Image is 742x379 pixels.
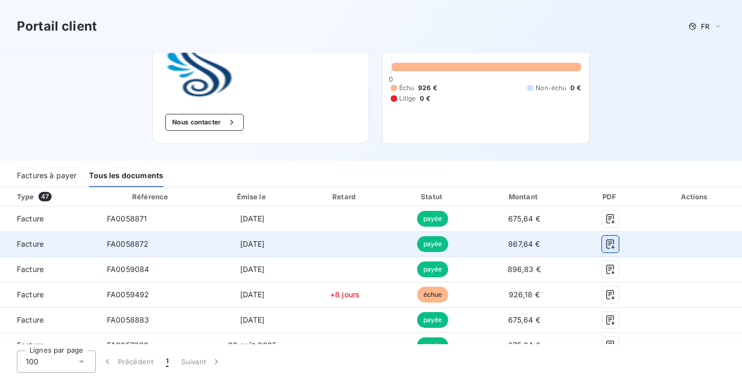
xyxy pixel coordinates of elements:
[165,30,233,97] img: Company logo
[330,290,360,299] span: +8 jours
[8,239,90,249] span: Facture
[17,17,97,36] h3: Portail client
[575,191,646,202] div: PDF
[570,83,580,93] span: 0 €
[701,22,709,31] span: FR
[391,191,473,202] div: Statut
[417,236,449,252] span: payée
[8,340,90,351] span: Facture
[417,287,449,303] span: échue
[107,341,149,349] span: FA0057300
[536,83,566,93] span: Non-échu
[228,341,276,349] span: 20 août 2025
[96,351,160,373] button: Précédent
[417,211,449,227] span: payée
[650,191,740,202] div: Actions
[8,289,90,300] span: Facture
[508,265,541,274] span: 896,83 €
[240,214,265,223] span: [DATE]
[107,315,149,324] span: FA0058883
[8,315,90,325] span: Facture
[165,114,243,131] button: Nous contacter
[89,165,163,187] div: Tous les documents
[420,94,430,103] span: 0 €
[166,356,169,367] span: 1
[8,213,90,224] span: Facture
[417,312,449,328] span: payée
[240,239,265,248] span: [DATE]
[26,356,38,367] span: 100
[132,192,168,201] div: Référence
[160,351,175,373] button: 1
[240,315,265,324] span: [DATE]
[107,290,149,299] span: FA0059492
[417,337,449,353] span: payée
[11,191,96,202] div: Type
[508,239,540,248] span: 867,64 €
[107,239,149,248] span: FA0058872
[38,192,52,201] span: 47
[175,351,228,373] button: Suivant
[508,341,540,349] span: 675,64 €
[8,264,90,275] span: Facture
[240,290,265,299] span: [DATE]
[509,290,540,299] span: 926,18 €
[107,265,149,274] span: FA0059084
[303,191,387,202] div: Retard
[17,165,76,187] div: Factures à payer
[508,214,540,223] span: 675,64 €
[399,83,414,93] span: Échu
[508,315,540,324] span: 675,64 €
[389,75,393,83] span: 0
[417,261,449,277] span: payée
[478,191,570,202] div: Montant
[240,265,265,274] span: [DATE]
[399,94,416,103] span: Litige
[107,214,147,223] span: FA0058871
[418,83,437,93] span: 926 €
[206,191,299,202] div: Émise le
